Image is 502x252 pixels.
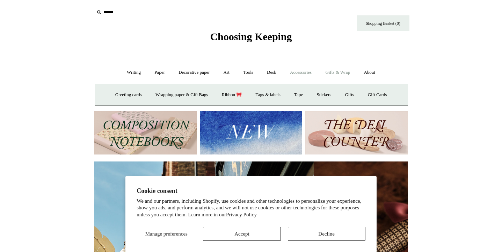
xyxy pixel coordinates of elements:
a: Wrapping paper & Gift Bags [149,86,214,104]
a: Desk [261,63,283,82]
a: Tools [237,63,260,82]
a: Accessories [284,63,318,82]
p: We and our partners, including Shopify, use cookies and other technologies to personalize your ex... [137,198,365,218]
img: New.jpg__PID:f73bdf93-380a-4a35-bcfe-7823039498e1 [200,111,302,155]
button: Accept [203,227,281,241]
a: Gifts [339,86,361,104]
button: Decline [288,227,365,241]
span: Manage preferences [145,231,188,237]
a: Privacy Policy [226,212,257,217]
button: Manage preferences [137,227,196,241]
img: The Deli Counter [305,111,408,155]
a: Gift Cards [362,86,393,104]
a: Shopping Basket (0) [357,15,409,31]
a: Decorative paper [172,63,216,82]
img: 202302 Composition ledgers.jpg__PID:69722ee6-fa44-49dd-a067-31375e5d54ec [94,111,197,155]
a: Greeting cards [109,86,148,104]
a: Ribbon 🎀 [216,86,248,104]
h2: Cookie consent [137,187,365,195]
a: Tags & labels [249,86,287,104]
span: Choosing Keeping [210,31,292,42]
a: About [357,63,381,82]
a: Writing [121,63,147,82]
a: Tape [288,86,309,104]
a: Gifts & Wrap [319,63,356,82]
a: Art [217,63,236,82]
a: Choosing Keeping [210,36,292,41]
a: Stickers [310,86,337,104]
a: Paper [148,63,171,82]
